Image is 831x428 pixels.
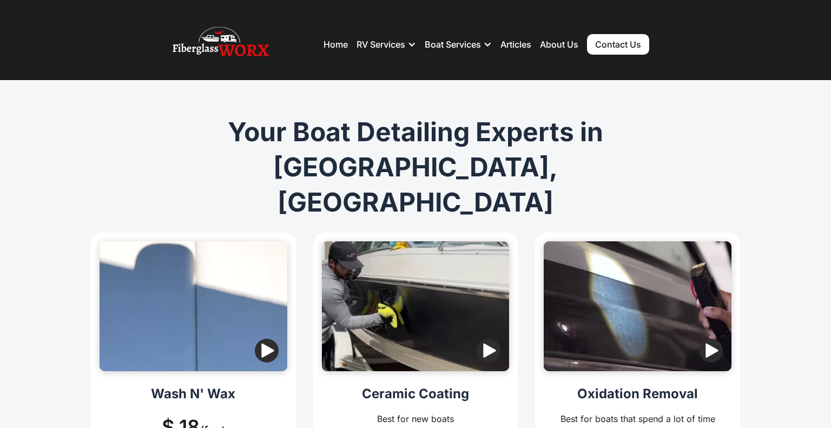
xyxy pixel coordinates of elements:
div: Wash N' Wax [151,384,235,404]
a: Contact Us [587,34,649,55]
div: Oxidation Removal [577,384,698,404]
div: RV Services [357,39,405,50]
h3: Best for new boats [377,412,454,425]
a: Articles [500,39,531,50]
div: Boat Services [425,39,481,50]
div: RV Services [357,28,416,61]
h1: Your Boat Detailing Experts in [GEOGRAPHIC_DATA], [GEOGRAPHIC_DATA] [208,115,623,220]
div: Ceramic Coating [362,384,469,404]
img: Fiberglass WorX – RV Repair, RV Roof & RV Detailing [173,23,269,66]
a: About Us [540,39,578,50]
img: Play video [255,339,279,363]
div: Boat Services [425,28,492,61]
a: Home [324,39,348,50]
img: Play video [477,339,500,363]
img: Play video [699,339,723,363]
